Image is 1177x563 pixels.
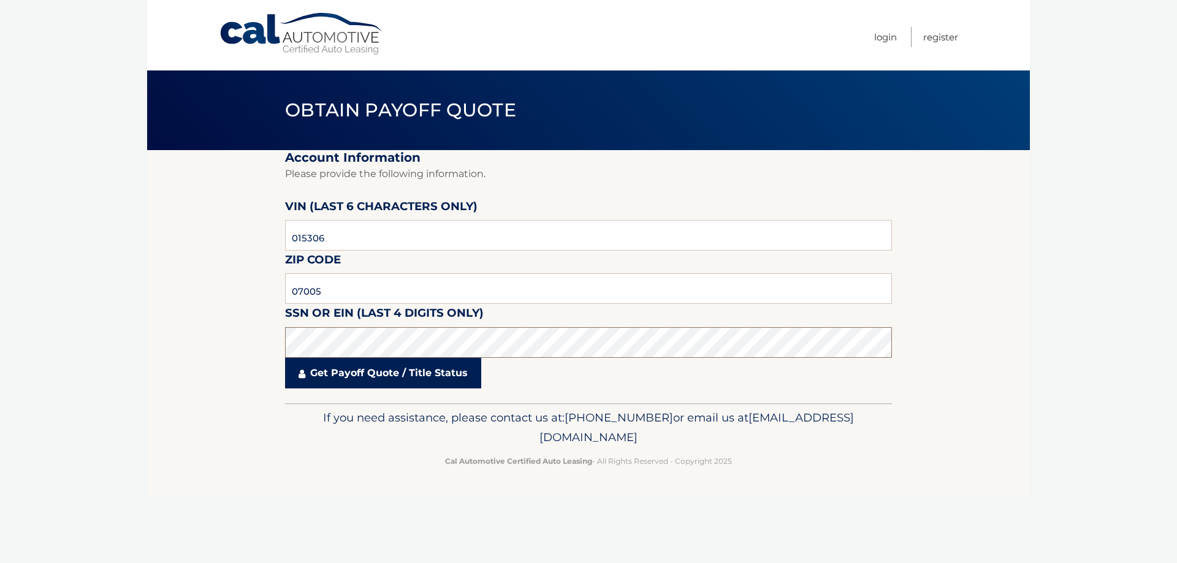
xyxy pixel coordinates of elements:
[285,358,481,388] a: Get Payoff Quote / Title Status
[285,304,484,327] label: SSN or EIN (last 4 digits only)
[285,150,892,165] h2: Account Information
[293,455,884,467] p: - All Rights Reserved - Copyright 2025
[565,410,673,425] span: [PHONE_NUMBER]
[285,99,516,121] span: Obtain Payoff Quote
[219,12,384,56] a: Cal Automotive
[445,456,592,466] strong: Cal Automotive Certified Auto Leasing
[285,165,892,183] p: Please provide the following information.
[285,197,478,220] label: VIN (last 6 characters only)
[285,251,341,273] label: Zip Code
[923,27,958,47] a: Register
[874,27,897,47] a: Login
[293,408,884,447] p: If you need assistance, please contact us at: or email us at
